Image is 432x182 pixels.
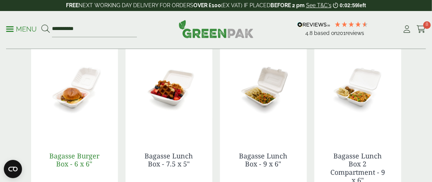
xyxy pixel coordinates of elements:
strong: OVER £100 [193,2,221,8]
a: Bagasse Burger Box - 6 x 6" [49,151,99,169]
img: 2420009 Bagasse Burger Box open with food [31,42,118,137]
a: Menu [6,25,37,32]
img: 2320028AA Bagasse lunch box 2 compartment open with food [314,42,401,137]
i: My Account [402,25,412,33]
button: Open CMP widget [4,160,22,178]
img: REVIEWS.io [297,22,330,27]
img: 2320026B Bagasse Lunch Box 7.5x5 open with food [126,42,212,137]
span: 8 [423,21,431,29]
span: left [358,2,366,8]
a: See T&C's [306,2,331,8]
span: reviews [346,30,364,36]
img: 2320027 Bagasse Lunch Box 9x6 inch open with food [220,42,307,137]
strong: BEFORE 2 pm [270,2,305,8]
div: 4.79 Stars [334,21,368,28]
span: 4.8 [305,30,314,36]
i: Cart [416,25,426,33]
span: 201 [337,30,346,36]
a: Bagasse Lunch Box - 7.5 x 5" [145,151,193,169]
span: 0:02:59 [340,2,358,8]
span: Based on [314,30,337,36]
strong: FREE [66,2,79,8]
p: Menu [6,25,37,34]
img: GreenPak Supplies [179,20,254,38]
a: Bagasse Lunch Box - 9 x 6" [239,151,287,169]
a: 8 [416,24,426,35]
